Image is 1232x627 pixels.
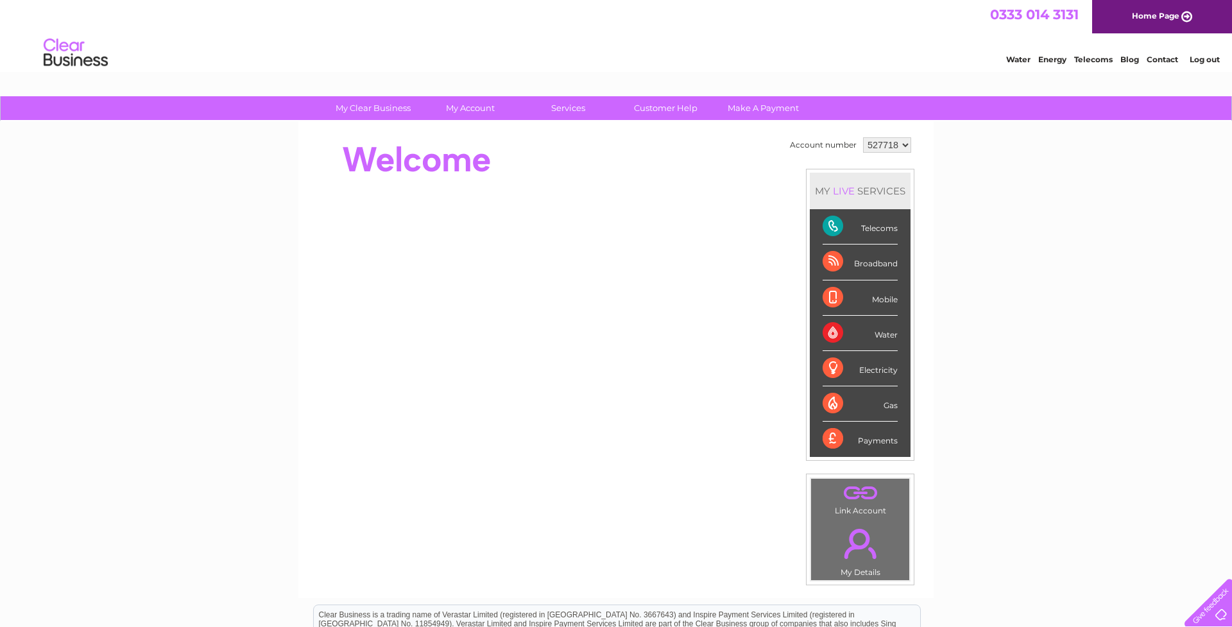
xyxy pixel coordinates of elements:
[1120,55,1139,64] a: Blog
[320,96,426,120] a: My Clear Business
[823,280,898,316] div: Mobile
[810,478,910,519] td: Link Account
[823,245,898,280] div: Broadband
[990,6,1079,22] a: 0333 014 3131
[418,96,524,120] a: My Account
[823,316,898,351] div: Water
[613,96,719,120] a: Customer Help
[787,134,860,156] td: Account number
[1190,55,1220,64] a: Log out
[814,521,906,566] a: .
[823,422,898,456] div: Payments
[1147,55,1178,64] a: Contact
[814,482,906,504] a: .
[810,173,911,209] div: MY SERVICES
[314,7,920,62] div: Clear Business is a trading name of Verastar Limited (registered in [GEOGRAPHIC_DATA] No. 3667643...
[43,33,108,73] img: logo.png
[823,351,898,386] div: Electricity
[823,209,898,245] div: Telecoms
[1006,55,1031,64] a: Water
[810,518,910,581] td: My Details
[515,96,621,120] a: Services
[1038,55,1066,64] a: Energy
[710,96,816,120] a: Make A Payment
[1074,55,1113,64] a: Telecoms
[830,185,857,197] div: LIVE
[823,386,898,422] div: Gas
